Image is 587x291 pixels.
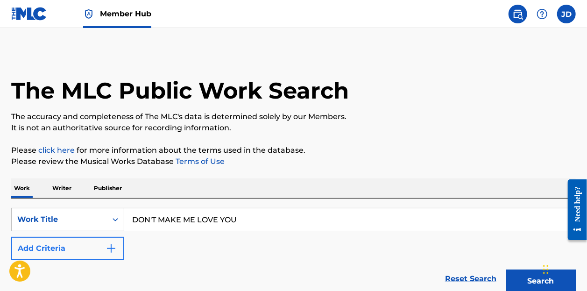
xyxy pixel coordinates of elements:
img: 9d2ae6d4665cec9f34b9.svg [106,243,117,254]
iframe: Chat Widget [540,246,587,291]
p: Please for more information about the terms used in the database. [11,145,576,156]
button: Add Criteria [11,237,124,260]
p: Publisher [91,178,125,198]
p: Please review the Musical Works Database [11,156,576,167]
iframe: Resource Center [561,172,587,248]
p: Work [11,178,33,198]
h1: The MLC Public Work Search [11,77,349,105]
p: It is not an authoritative source for recording information. [11,122,576,134]
div: Help [533,5,552,23]
img: MLC Logo [11,7,47,21]
a: Terms of Use [174,157,225,166]
div: Work Title [17,214,101,225]
a: click here [38,146,75,155]
img: help [537,8,548,20]
a: Reset Search [440,269,501,289]
div: Drag [543,256,549,284]
img: Top Rightsholder [83,8,94,20]
p: The accuracy and completeness of The MLC's data is determined solely by our Members. [11,111,576,122]
img: search [512,8,523,20]
a: Public Search [509,5,527,23]
div: User Menu [557,5,576,23]
span: Member Hub [100,8,151,19]
p: Writer [50,178,74,198]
